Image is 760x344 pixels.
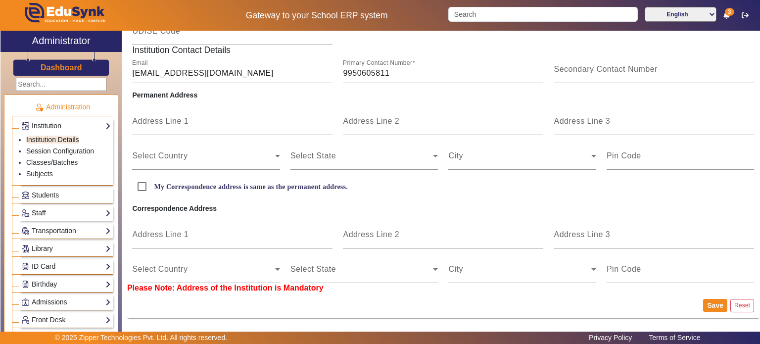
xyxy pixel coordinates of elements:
button: Reset [730,299,754,312]
mat-label: Address Line 3 [554,230,610,239]
img: Administration.png [35,103,44,112]
mat-label: Primary Contact Number [343,60,412,66]
mat-label: Pin Code [607,265,641,273]
h3: Dashboard [41,63,82,72]
a: Privacy Policy [584,331,637,344]
a: Institution Details [26,136,79,144]
mat-label: City [448,265,463,273]
p: Administration [12,102,113,112]
h5: Institution Contact Details [127,45,760,55]
a: Terms of Service [644,331,705,344]
mat-label: Address Line 1 [132,230,189,239]
input: Search... [16,78,106,91]
mat-label: Select Country [132,265,188,273]
label: My Correspondence address is same as the permanent address. [152,183,348,191]
input: Primary Contact Number [343,67,543,79]
b: Permanent Address [132,91,197,99]
a: Students [21,190,111,201]
mat-label: Address Line 3 [554,117,610,125]
input: Pin Code [607,154,755,166]
mat-label: Address Line 2 [343,230,399,239]
mat-label: Secondary Contact Number [554,65,657,73]
mat-label: UDISE Code [132,27,180,35]
mat-label: Address Line 2 [343,117,399,125]
h6: Please Note: Address of the Institution is Mandatory [127,283,760,293]
b: Correspondence Address [132,204,217,212]
span: 3 [725,8,734,16]
input: Pin Code [607,267,755,279]
a: Administrator [0,31,122,52]
mat-label: Pin Code [607,151,641,160]
a: Classes/Batches [26,158,78,166]
h5: Gateway to your School ERP system [195,10,438,21]
mat-label: Select State [290,151,336,160]
h2: Administrator [32,35,91,47]
a: Dashboard [40,62,83,73]
input: UDISE Code [132,29,332,41]
p: © 2025 Zipper Technologies Pvt. Ltd. All rights reserved. [55,333,228,343]
img: Students.png [22,192,29,199]
a: Subjects [26,170,53,178]
mat-label: Select State [290,265,336,273]
button: Save [703,299,727,312]
input: Address Line 2 [343,233,543,245]
span: Students [32,191,59,199]
input: Address Line 3 [554,233,754,245]
mat-label: Email [132,60,148,66]
a: Session Configuration [26,147,94,155]
input: Search [448,7,637,22]
mat-label: Address Line 1 [132,117,189,125]
input: Email [132,67,332,79]
mat-label: Select Country [132,151,188,160]
input: Address Line 2 [343,119,543,131]
input: Address Line 1 [132,233,332,245]
input: Address Line 3 [554,119,754,131]
mat-label: City [448,151,463,160]
input: Address Line 1 [132,119,332,131]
